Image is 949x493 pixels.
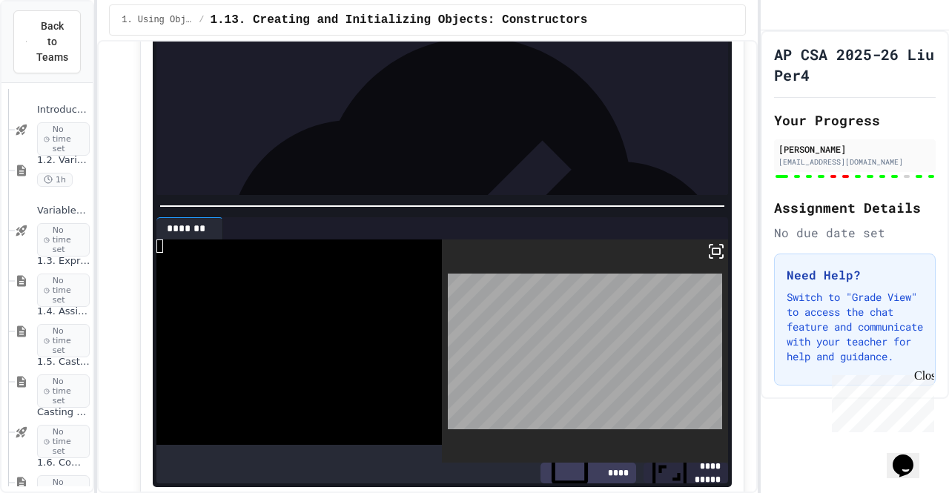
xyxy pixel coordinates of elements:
[778,156,931,168] div: [EMAIL_ADDRESS][DOMAIN_NAME]
[826,369,934,432] iframe: chat widget
[37,374,90,408] span: No time set
[210,11,587,29] span: 1.13. Creating and Initializing Objects: Constructors
[37,356,90,368] span: 1.5. Casting and Ranges of Values
[787,266,923,284] h3: Need Help?
[37,173,73,187] span: 1h
[37,205,90,217] span: Variables and Data Types - Quiz
[37,154,90,167] span: 1.2. Variables and Data Types
[199,14,204,26] span: /
[37,255,90,268] span: 1.3. Expressions and Output [New]
[122,14,193,26] span: 1. Using Objects and Methods
[37,274,90,308] span: No time set
[774,44,936,85] h1: AP CSA 2025-26 Liu Per4
[774,197,936,218] h2: Assignment Details
[37,122,90,156] span: No time set
[37,104,90,116] span: Introduction to Algorithms, Programming, and Compilers
[37,457,90,469] span: 1.6. Compound Assignment Operators
[778,142,931,156] div: [PERSON_NAME]
[774,110,936,130] h2: Your Progress
[787,290,923,364] p: Switch to "Grade View" to access the chat feature and communicate with your teacher for help and ...
[13,10,81,73] button: Back to Teams
[37,425,90,459] span: No time set
[774,224,936,242] div: No due date set
[37,223,90,257] span: No time set
[37,324,90,358] span: No time set
[36,19,68,65] span: Back to Teams
[37,305,90,318] span: 1.4. Assignment and Input
[37,406,90,419] span: Casting and Ranges of variables - Quiz
[887,434,934,478] iframe: chat widget
[6,6,102,94] div: Chat with us now!Close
